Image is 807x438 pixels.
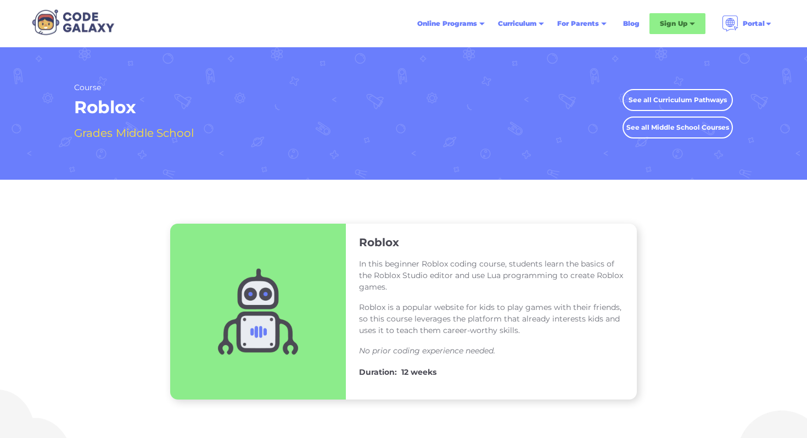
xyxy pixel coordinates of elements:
a: See all Curriculum Pathways [623,89,733,111]
div: Curriculum [498,18,536,29]
em: No prior coding experience needed. [359,346,495,356]
h2: Course [74,82,197,93]
a: Blog [617,14,646,34]
h4: Grades [74,124,113,142]
h4: Middle School [116,124,194,142]
p: Roblox is a popular website for kids to play games with their friends, so this course leverages t... [359,302,624,336]
div: Sign Up [660,18,687,29]
div: Portal [743,18,765,29]
div: For Parents [557,18,599,29]
div: Online Programs [417,18,477,29]
h1: Roblox [74,96,197,119]
a: See all Middle School Courses [623,117,733,138]
h4: 12 weeks [401,365,436,379]
h3: Roblox [359,235,399,250]
p: In this beginner Roblox coding course, students learn the basics of the Roblox Studio editor and ... [359,258,624,293]
h4: Duration: [359,365,397,379]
